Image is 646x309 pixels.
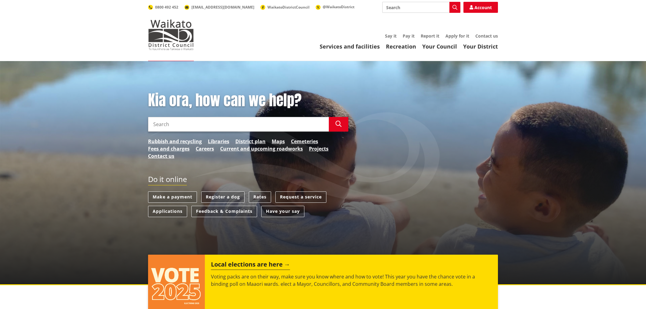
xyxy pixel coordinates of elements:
[201,191,245,203] a: Register a dog
[148,20,194,50] img: Waikato District Council - Te Kaunihera aa Takiwaa o Waikato
[220,145,303,152] a: Current and upcoming roadworks
[475,33,498,39] a: Contact us
[463,43,498,50] a: Your District
[148,92,348,109] h1: Kia ora, how can we help?
[386,43,416,50] a: Recreation
[320,43,380,50] a: Services and facilities
[421,33,439,39] a: Report it
[272,138,285,145] a: Maps
[184,5,254,10] a: [EMAIL_ADDRESS][DOMAIN_NAME]
[148,152,174,160] a: Contact us
[291,138,318,145] a: Cemeteries
[323,4,354,9] span: @WaikatoDistrict
[148,117,329,132] input: Search input
[463,2,498,13] a: Account
[148,191,197,203] a: Make a payment
[309,145,328,152] a: Projects
[148,138,202,145] a: Rubbish and recycling
[267,5,310,10] span: WaikatoDistrictCouncil
[208,138,229,145] a: Libraries
[155,5,178,10] span: 0800 492 452
[422,43,457,50] a: Your Council
[191,5,254,10] span: [EMAIL_ADDRESS][DOMAIN_NAME]
[191,206,257,217] a: Feedback & Complaints
[148,5,178,10] a: 0800 492 452
[196,145,214,152] a: Careers
[148,145,190,152] a: Fees and charges
[249,191,271,203] a: Rates
[316,4,354,9] a: @WaikatoDistrict
[445,33,469,39] a: Apply for it
[403,33,415,39] a: Pay it
[275,191,326,203] a: Request a service
[148,206,187,217] a: Applications
[148,175,187,186] h2: Do it online
[382,2,460,13] input: Search input
[211,261,290,270] h2: Local elections are here
[261,206,304,217] a: Have your say
[211,273,492,288] p: Voting packs are on their way, make sure you know where and how to vote! This year you have the c...
[260,5,310,10] a: WaikatoDistrictCouncil
[385,33,397,39] a: Say it
[235,138,266,145] a: District plan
